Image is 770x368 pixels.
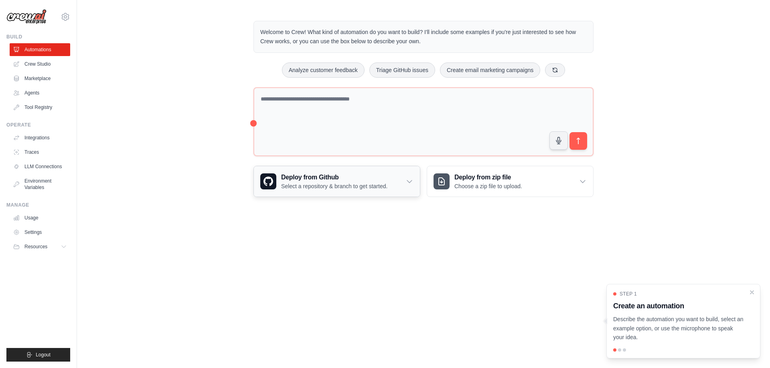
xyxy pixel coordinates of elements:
[10,211,70,224] a: Usage
[6,9,47,24] img: Logo
[10,131,70,144] a: Integrations
[454,173,522,182] h3: Deploy from zip file
[24,243,47,250] span: Resources
[260,28,587,46] p: Welcome to Crew! What kind of automation do you want to build? I'll include some examples if you'...
[10,240,70,253] button: Resources
[440,62,540,78] button: Create email marketing campaigns
[10,43,70,56] a: Automations
[10,58,70,70] a: Crew Studio
[281,182,387,190] p: Select a repository & branch to get started.
[282,62,365,78] button: Analyze customer feedback
[10,86,70,99] a: Agents
[613,315,744,342] p: Describe the automation you want to build, select an example option, or use the microphone to spe...
[369,62,435,78] button: Triage GitHub issues
[10,175,70,194] a: Environment Variables
[6,348,70,362] button: Logout
[10,226,70,239] a: Settings
[454,182,522,190] p: Choose a zip file to upload.
[6,34,70,40] div: Build
[749,289,755,296] button: Close walkthrough
[281,173,387,182] h3: Deploy from Github
[730,330,770,368] iframe: Chat Widget
[10,160,70,173] a: LLM Connections
[6,202,70,208] div: Manage
[36,352,51,358] span: Logout
[10,146,70,159] a: Traces
[613,300,744,312] h3: Create an automation
[10,72,70,85] a: Marketplace
[620,291,637,297] span: Step 1
[10,101,70,114] a: Tool Registry
[6,122,70,128] div: Operate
